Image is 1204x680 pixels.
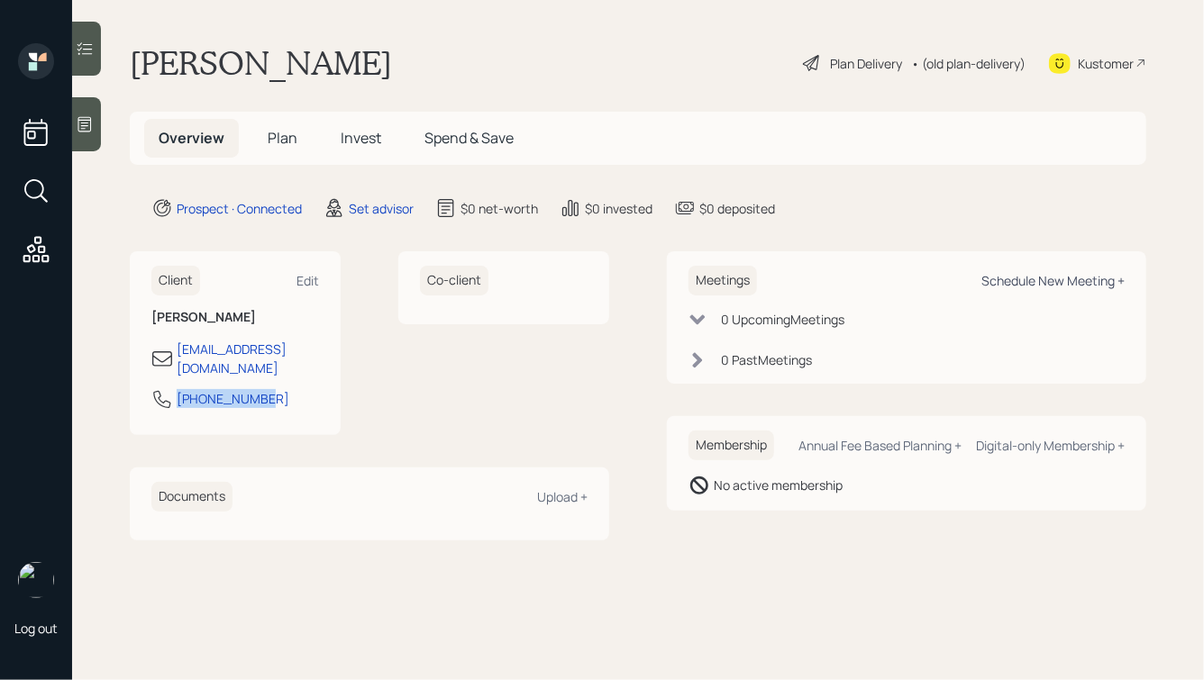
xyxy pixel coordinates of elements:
h6: Client [151,266,200,295]
div: Schedule New Meeting + [981,272,1125,289]
div: Plan Delivery [830,54,902,73]
span: Overview [159,128,224,148]
div: Kustomer [1078,54,1134,73]
h6: Documents [151,482,233,512]
span: Spend & Save [424,128,514,148]
div: Edit [296,272,319,289]
div: [PHONE_NUMBER] [177,389,289,408]
span: Plan [268,128,297,148]
div: Set advisor [349,199,414,218]
div: 0 Upcoming Meeting s [721,310,844,329]
div: $0 deposited [699,199,775,218]
div: [EMAIL_ADDRESS][DOMAIN_NAME] [177,340,319,377]
h6: Membership [689,431,774,460]
h1: [PERSON_NAME] [130,43,392,83]
div: Prospect · Connected [177,199,302,218]
div: No active membership [714,476,843,494]
div: 0 Past Meeting s [721,350,812,369]
div: $0 net-worth [461,199,538,218]
div: Log out [14,620,58,637]
div: $0 invested [585,199,652,218]
div: • (old plan-delivery) [911,54,1026,73]
div: Digital-only Membership + [976,437,1125,454]
div: Annual Fee Based Planning + [798,437,962,454]
div: Upload + [537,488,588,505]
h6: Co-client [420,266,488,295]
span: Invest [341,128,381,148]
h6: Meetings [689,266,757,295]
img: hunter_neumayer.jpg [18,562,54,598]
h6: [PERSON_NAME] [151,310,319,325]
